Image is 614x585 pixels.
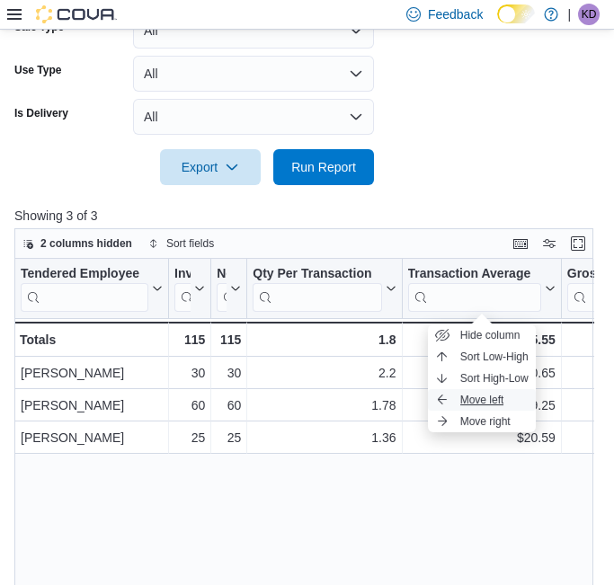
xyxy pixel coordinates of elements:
[253,265,381,311] div: Qty Per Transaction
[141,233,221,254] button: Sort fields
[582,4,597,25] span: KD
[253,362,396,384] div: 2.2
[291,158,356,176] span: Run Report
[460,328,521,342] span: Hide column
[217,394,241,416] div: 60
[166,236,214,251] span: Sort fields
[217,427,241,448] div: 25
[21,362,163,384] div: [PERSON_NAME]
[174,265,191,282] div: Invoices Sold
[40,236,132,251] span: 2 columns hidden
[217,329,241,350] div: 115
[217,265,227,282] div: Net Sold
[171,149,250,185] span: Export
[253,427,396,448] div: 1.36
[408,265,556,311] button: Transaction Average
[21,265,148,282] div: Tendered Employee
[578,4,600,25] div: Kevin Duerden
[253,394,396,416] div: 1.78
[174,265,205,311] button: Invoices Sold
[21,427,163,448] div: [PERSON_NAME]
[174,329,205,350] div: 115
[428,346,536,368] button: Sort Low-High
[428,389,536,411] button: Move left
[408,265,541,311] div: Transaction Average
[174,362,205,384] div: 30
[408,329,556,350] div: $35.55
[160,149,261,185] button: Export
[133,56,374,92] button: All
[217,265,227,311] div: Net Sold
[428,5,483,23] span: Feedback
[460,371,529,386] span: Sort High-Low
[428,324,536,346] button: Hide column
[21,265,148,311] div: Tendered Employee
[408,394,556,416] div: $39.25
[460,414,511,429] span: Move right
[14,63,61,77] label: Use Type
[14,207,600,225] p: Showing 3 of 3
[217,362,241,384] div: 30
[408,265,541,282] div: Transaction Average
[21,394,163,416] div: [PERSON_NAME]
[36,5,117,23] img: Cova
[428,368,536,389] button: Sort High-Low
[273,149,374,185] button: Run Report
[253,265,396,311] button: Qty Per Transaction
[538,233,560,254] button: Display options
[15,233,139,254] button: 2 columns hidden
[21,265,163,311] button: Tendered Employee
[460,350,529,364] span: Sort Low-High
[408,427,556,448] div: $20.59
[460,393,504,407] span: Move left
[497,23,498,24] span: Dark Mode
[174,427,205,448] div: 25
[133,99,374,135] button: All
[253,329,396,350] div: 1.8
[510,233,531,254] button: Keyboard shortcuts
[174,265,191,311] div: Invoices Sold
[14,106,68,120] label: Is Delivery
[567,4,571,25] p: |
[174,394,205,416] div: 60
[217,265,241,311] button: Net Sold
[253,265,381,282] div: Qty Per Transaction
[20,329,163,350] div: Totals
[497,4,535,23] input: Dark Mode
[133,13,374,49] button: All
[408,362,556,384] div: $40.65
[428,411,536,432] button: Move right
[567,233,589,254] button: Enter fullscreen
